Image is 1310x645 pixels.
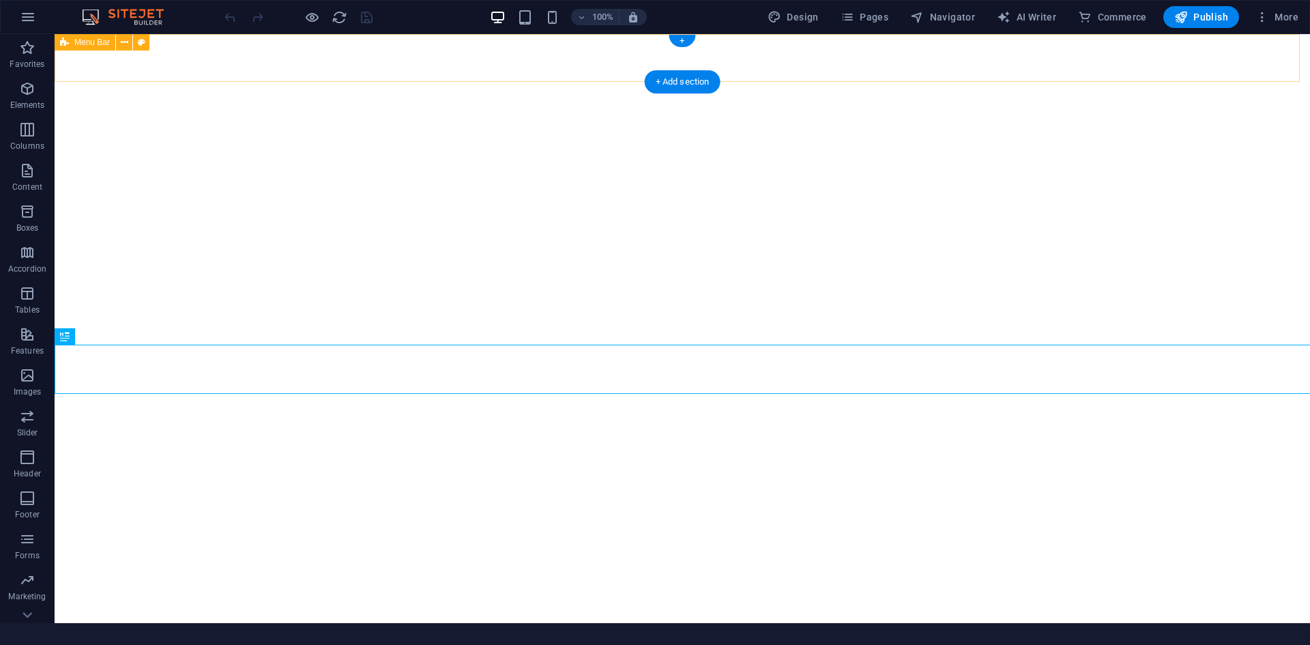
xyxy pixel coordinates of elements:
[627,11,639,23] i: On resize automatically adjust zoom level to fit chosen device.
[17,427,38,438] p: Slider
[1163,6,1239,28] button: Publish
[645,70,720,94] div: + Add section
[78,9,181,25] img: Editor Logo
[997,10,1056,24] span: AI Writer
[10,59,44,70] p: Favorites
[15,509,40,520] p: Footer
[331,9,347,25] button: reload
[74,38,110,46] span: Menu Bar
[571,9,620,25] button: 100%
[1078,10,1147,24] span: Commerce
[768,10,819,24] span: Design
[16,223,39,233] p: Boxes
[762,6,824,28] button: Design
[8,263,46,274] p: Accordion
[841,10,888,24] span: Pages
[10,100,45,111] p: Elements
[1073,6,1152,28] button: Commerce
[14,386,42,397] p: Images
[835,6,894,28] button: Pages
[332,10,347,25] i: Reload page
[15,304,40,315] p: Tables
[15,550,40,561] p: Forms
[1255,10,1298,24] span: More
[991,6,1062,28] button: AI Writer
[910,10,975,24] span: Navigator
[11,345,44,356] p: Features
[8,591,46,602] p: Marketing
[1174,10,1228,24] span: Publish
[592,9,613,25] h6: 100%
[762,6,824,28] div: Design (Ctrl+Alt+Y)
[905,6,980,28] button: Navigator
[12,182,42,192] p: Content
[14,468,41,479] p: Header
[304,9,320,25] button: Click here to leave preview mode and continue editing
[1250,6,1304,28] button: More
[669,35,695,47] div: +
[10,141,44,152] p: Columns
